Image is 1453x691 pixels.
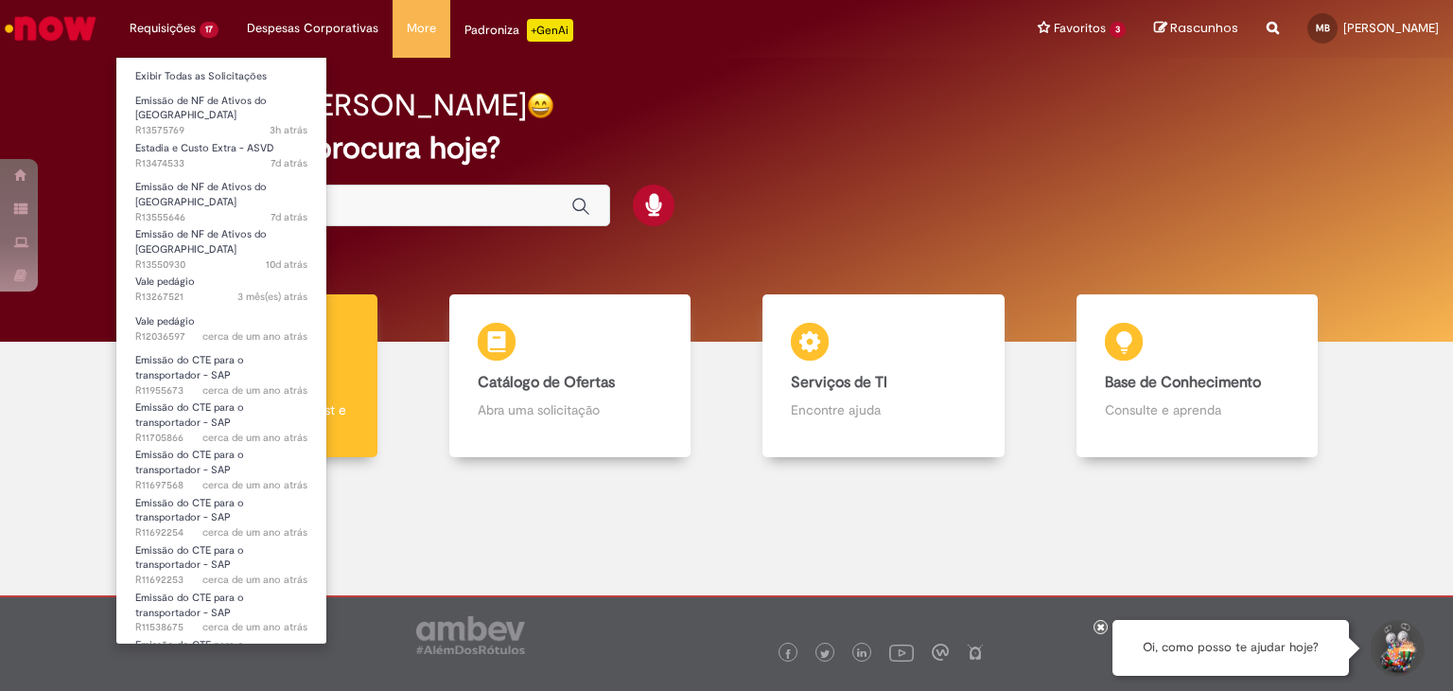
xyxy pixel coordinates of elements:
[135,496,244,525] span: Emissão do CTE para o transportador - SAP
[266,257,307,272] time: 19/09/2025 14:22:02
[478,373,615,392] b: Catálogo de Ofertas
[271,156,307,170] span: 7d atrás
[202,329,307,344] span: cerca de um ano atrás
[135,478,307,493] span: R11697568
[932,644,949,661] img: logo_footer_workplace.png
[1110,22,1126,38] span: 3
[1154,20,1238,38] a: Rascunhos
[135,638,244,667] span: Emissão do CTE para o transportador - SAP
[135,210,307,225] span: R13555646
[857,648,867,660] img: logo_footer_linkedin.png
[116,66,326,87] a: Exibir Todas as Solicitações
[135,329,307,345] span: R12036597
[1112,620,1349,676] div: Oi, como posso te ajudar hoje?
[144,132,1310,165] h2: O que você procura hoje?
[135,141,274,155] span: Estadia e Custo Extra - ASVD
[1105,373,1261,392] b: Base de Conhecimento
[783,649,793,659] img: logo_footer_facebook.png
[1105,400,1290,419] p: Consulte e aprenda
[116,588,326,629] a: Aberto R11538675 : Emissão do CTE para o transportador - SAP
[116,177,326,218] a: Aberto R13555646 : Emissão de NF de Ativos do ASVD
[527,92,554,119] img: happy-face.png
[237,290,307,304] span: 3 mês(es) atrás
[130,19,196,38] span: Requisições
[135,431,307,446] span: R11705866
[135,314,195,328] span: Vale pedágio
[889,640,914,664] img: logo_footer_youtube.png
[200,22,219,38] span: 17
[464,19,573,42] div: Padroniza
[202,478,307,492] time: 02/07/2024 06:10:40
[135,573,307,588] span: R11692253
[116,493,326,534] a: Aberto R11692254 : Emissão do CTE para o transportador - SAP
[135,543,244,573] span: Emissão do CTE para o transportador - SAP
[115,57,327,645] ul: Requisições
[135,591,244,620] span: Emissão do CTE para o transportador - SAP
[202,478,307,492] span: cerca de um ano atrás
[202,573,307,587] span: cerca de um ano atrás
[271,210,307,224] span: 7d atrás
[1041,294,1355,458] a: Base de Conhecimento Consulte e aprenda
[247,19,378,38] span: Despesas Corporativas
[791,373,887,392] b: Serviços de TI
[135,275,195,289] span: Vale pedágio
[270,123,307,137] time: 29/09/2025 10:36:04
[202,620,307,634] span: cerca de um ano atrás
[135,94,267,123] span: Emissão de NF de Ativos do [GEOGRAPHIC_DATA]
[116,138,326,173] a: Aberto R13474533 : Estadia e Custo Extra - ASVD
[135,290,307,305] span: R13267521
[116,272,326,307] a: Aberto R13267521 : Vale pedágio
[135,620,307,635] span: R11538675
[726,294,1041,458] a: Serviços de TI Encontre ajuda
[527,19,573,42] p: +GenAi
[202,329,307,344] time: 20/09/2024 08:39:36
[202,383,307,398] time: 03/09/2024 16:10:57
[202,431,307,445] time: 04/07/2024 03:32:39
[413,294,727,458] a: Catálogo de Ofertas Abra uma solicitação
[2,9,99,47] img: ServiceNow
[135,400,244,430] span: Emissão do CTE para o transportador - SAP
[1054,19,1106,38] span: Favoritos
[791,400,976,419] p: Encontre ajuda
[135,525,307,540] span: R11692254
[116,311,326,346] a: Aberto R12036597 : Vale pedágio
[99,294,413,458] a: Tirar dúvidas Tirar dúvidas com Lupi Assist e Gen Ai
[116,445,326,486] a: Aberto R11697568 : Emissão do CTE para o transportador - SAP
[202,620,307,634] time: 22/05/2024 16:48:36
[202,573,307,587] time: 29/06/2024 22:37:48
[202,431,307,445] span: cerca de um ano atrás
[116,398,326,438] a: Aberto R11705866 : Emissão do CTE para o transportador - SAP
[202,525,307,540] span: cerca de um ano atrás
[135,448,244,477] span: Emissão do CTE para o transportador - SAP
[266,257,307,272] span: 10d atrás
[116,540,326,581] a: Aberto R11692253 : Emissão do CTE para o transportador - SAP
[116,224,326,265] a: Aberto R13550930 : Emissão de NF de Ativos do ASVD
[1170,19,1238,37] span: Rascunhos
[407,19,436,38] span: More
[237,290,307,304] time: 09/07/2025 11:06:17
[202,383,307,398] span: cerca de um ano atrás
[135,257,307,273] span: R13550930
[135,353,244,382] span: Emissão do CTE para o transportador - SAP
[967,644,984,661] img: logo_footer_naosei.png
[1316,22,1330,34] span: MB
[135,180,267,209] span: Emissão de NF de Ativos do [GEOGRAPHIC_DATA]
[202,525,307,540] time: 29/06/2024 22:39:09
[416,616,525,654] img: logo_footer_ambev_rotulo_gray.png
[135,227,267,257] span: Emissão de NF de Ativos do [GEOGRAPHIC_DATA]
[116,635,326,676] a: Aberto R11446781 : Emissão do CTE para o transportador - SAP
[1343,20,1439,36] span: [PERSON_NAME]
[271,156,307,170] time: 23/09/2025 12:19:37
[116,350,326,391] a: Aberto R11955673 : Emissão do CTE para o transportador - SAP
[1368,620,1425,677] button: Iniciar Conversa de Suporte
[478,400,663,419] p: Abra uma solicitação
[135,123,307,138] span: R13575769
[270,123,307,137] span: 3h atrás
[820,649,830,659] img: logo_footer_twitter.png
[135,156,307,171] span: R13474533
[135,383,307,399] span: R11955673
[116,91,326,132] a: Aberto R13575769 : Emissão de NF de Ativos do ASVD
[144,89,527,122] h2: Boa tarde, [PERSON_NAME]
